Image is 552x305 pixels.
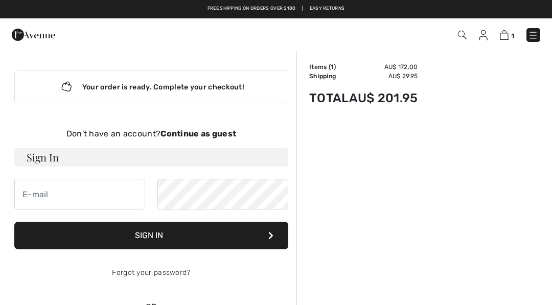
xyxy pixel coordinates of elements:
a: Forgot your password? [112,268,190,277]
img: Search [458,31,467,39]
button: Sign In [14,222,288,249]
td: AU$ 172.00 [349,62,418,72]
div: Your order is ready. Complete your checkout! [14,71,288,103]
a: 1ère Avenue [12,29,55,39]
td: Shipping [309,72,349,81]
td: Items ( ) [309,62,349,72]
td: AU$ 201.95 [349,81,418,115]
span: 1 [511,32,514,40]
a: 1 [500,29,514,41]
td: Total [309,81,349,115]
img: 1ère Avenue [12,25,55,45]
span: 1 [331,63,334,71]
strong: Continue as guest [160,129,236,138]
h3: Sign In [14,148,288,167]
img: Shopping Bag [500,30,509,40]
a: Free shipping on orders over $180 [208,5,296,12]
img: Menu [528,30,538,40]
td: AU$ 29.95 [349,72,418,81]
input: E-mail [14,179,145,209]
span: | [302,5,303,12]
div: Don't have an account? [14,128,288,140]
a: Easy Returns [310,5,345,12]
img: My Info [479,30,488,40]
